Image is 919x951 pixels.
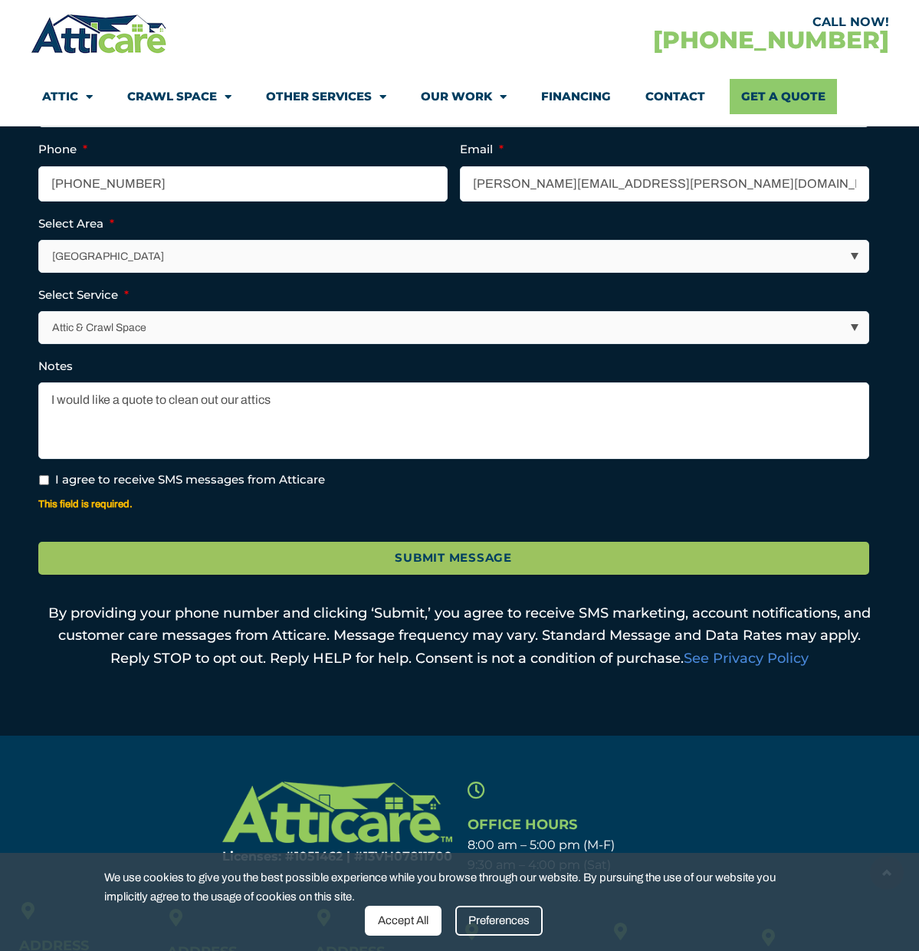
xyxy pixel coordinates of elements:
[38,495,869,513] div: This field is required.
[38,382,869,459] textarea: I would like a quote to clean out our attics
[38,216,114,231] label: Select Area
[38,142,87,157] label: Phone
[468,816,577,833] span: Office Hours
[55,471,325,489] label: I agree to receive SMS messages from Atticare
[38,287,129,303] label: Select Service
[645,79,705,114] a: Contact
[177,851,452,863] h6: Licenses: #1051462 | #13VH078117​00
[38,602,881,671] p: By providing your phone number and clicking ‘Submit,’ you agree to receive SMS marketing, account...
[460,16,889,28] div: CALL NOW!
[104,868,802,906] span: We use cookies to give you the best possible experience while you browse through our website. By ...
[684,650,809,667] a: See Privacy Policy
[266,79,386,114] a: Other Services
[38,542,869,575] input: Submit Message
[541,79,611,114] a: Financing
[460,142,504,157] label: Email
[127,79,231,114] a: Crawl Space
[455,906,543,936] div: Preferences
[38,359,73,374] label: Notes
[42,79,878,114] nav: Menu
[468,835,743,876] p: 8:00 am – 5:00 pm (M-F) 9:30 am – 4:00 pm (Sat)
[421,79,507,114] a: Our Work
[42,79,93,114] a: Attic
[365,906,441,936] div: Accept All
[730,79,837,114] a: Get A Quote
